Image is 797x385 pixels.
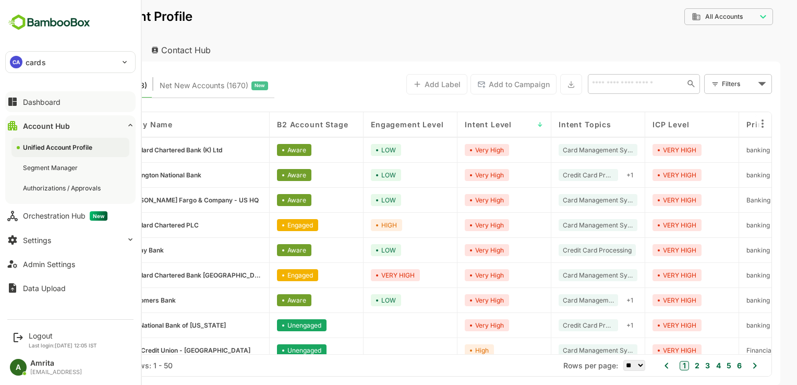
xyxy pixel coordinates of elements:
span: banking [710,271,733,279]
div: LOW [334,244,365,256]
div: Aware [240,294,275,306]
div: Unengaged [240,319,290,331]
div: VERY HIGH [616,319,665,331]
span: Known accounts you’ve identified to target - imported from CRM, Offline upload, or promoted from ... [31,79,111,92]
span: RCU Credit Union - Canada [89,346,214,354]
span: Huntington National Bank [89,171,165,179]
div: VERY HIGH [334,269,383,281]
span: banking [710,321,733,329]
div: Filters [684,73,735,95]
div: Very High [428,169,473,181]
div: Admin Settings [23,260,75,269]
div: VERY HIGH [616,194,665,206]
p: Unified Account Profile [17,10,156,23]
button: 3 [666,360,673,371]
span: Intent Topics [522,120,575,129]
div: Segment Manager [23,163,80,172]
div: VERY HIGH [616,269,665,281]
span: banking [710,146,733,154]
button: 6 [698,360,705,371]
span: Standard Chartered PLC [89,221,162,229]
button: Dashboard [5,91,136,112]
button: Export the selected data as CSV [524,74,546,94]
button: 2 [656,360,663,371]
span: Card Management System [526,346,597,354]
span: New [218,79,228,92]
div: Orchestration Hub [23,211,107,221]
div: HIGH [334,219,366,231]
div: Dashboard [23,98,61,106]
span: All Accounts [669,13,706,20]
div: Engaged [240,219,282,231]
div: Aware [240,144,275,156]
span: banking [710,221,733,229]
div: Filters [685,78,719,89]
span: Card Management System [526,146,597,154]
div: VERY HIGH [616,344,665,356]
div: Settings [23,236,51,245]
span: Card Management System [526,296,577,304]
span: Card Management System [526,221,597,229]
button: 4 [677,360,684,371]
div: Amrita [30,359,82,368]
div: Engaged [240,269,282,281]
div: + 1 [586,294,601,306]
div: A [10,359,27,376]
span: banking [710,296,733,304]
span: Intent Level [428,120,475,129]
div: Contact Hub [106,39,184,62]
span: Standard Chartered Bank Tanzania [89,271,225,279]
span: Standard Chartered Bank (K) Ltd [89,146,186,154]
div: Very High [428,244,473,256]
div: + 1 [586,169,601,181]
button: 5 [687,360,695,371]
div: CAcards [6,52,135,73]
div: VERY HIGH [616,294,665,306]
span: Credit Card Processing [526,246,595,254]
button: Add to Campaign [434,74,520,94]
div: All Accounts [648,7,736,27]
div: Very High [428,144,473,156]
span: Credit Card Processing [526,171,577,179]
p: Last login: [DATE] 12:05 IST [29,342,97,348]
span: Company name [74,120,136,129]
div: Data Upload [23,284,66,293]
button: Data Upload [5,278,136,298]
span: Rows per page: [527,361,582,370]
span: Customers Bank [89,296,139,304]
div: LOW [334,169,365,181]
span: Wells Fargo & Company - US HQ [89,196,222,204]
span: ICP Level [616,120,653,129]
div: Very High [428,194,473,206]
span: Banking [710,196,734,204]
span: New [90,211,107,221]
span: Card Management System [526,196,597,204]
div: Very High [428,269,473,281]
div: LOW [334,144,365,156]
span: Net New Accounts ( 1670 ) [123,79,212,92]
span: ↓ [501,121,507,128]
button: Orchestration HubNew [5,206,136,226]
span: B2 Account Stage [240,120,311,129]
div: High [428,344,457,356]
div: LOW [334,294,365,306]
span: Credit Card Processing [526,321,577,329]
div: Newly surfaced ICP-fit accounts from Intent, Website, LinkedIn, and other engagement signals. [123,79,232,92]
div: Very High [428,219,473,231]
span: Cathay Bank [89,246,127,254]
div: Logout [29,331,97,340]
div: [EMAIL_ADDRESS] [30,369,82,376]
div: Aware [240,169,275,181]
div: VERY HIGH [616,244,665,256]
span: banking [710,171,733,179]
div: Unified Account Profile [23,143,94,152]
p: cards [26,57,46,68]
div: Very High [428,294,473,306]
div: Account Hub [23,122,70,130]
button: 1 [643,361,653,370]
div: VERY HIGH [616,219,665,231]
button: Account Hub [5,115,136,136]
img: BambooboxFullLogoMark.5f36c76dfaba33ec1ec1367b70bb1252.svg [5,13,93,32]
div: VERY HIGH [616,144,665,156]
span: Card Management System [526,271,597,279]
